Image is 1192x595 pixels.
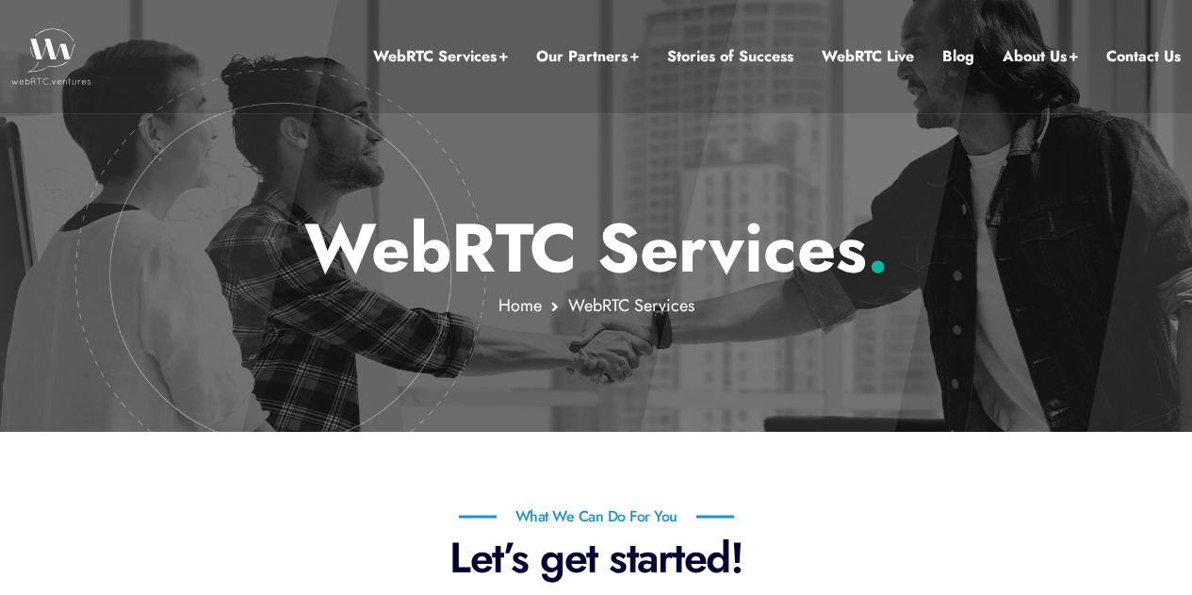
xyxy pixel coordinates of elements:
[498,293,542,318] a: Home
[373,44,508,69] a: WebRTC Services
[568,293,694,318] span: WebRTC Services
[822,44,914,69] a: WebRTC Live
[45,532,1148,584] p: Let’s get started!
[942,44,974,69] a: Blog
[11,28,91,85] img: WebRTC.ventures
[867,199,889,297] span: .
[536,44,639,69] a: Our Partners
[1106,44,1181,69] a: Contact Us
[459,509,734,524] h6: What We Can Do For You
[1003,44,1078,69] a: About Us
[44,207,1148,289] p: WebRTC Services
[667,44,793,69] a: Stories of Success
